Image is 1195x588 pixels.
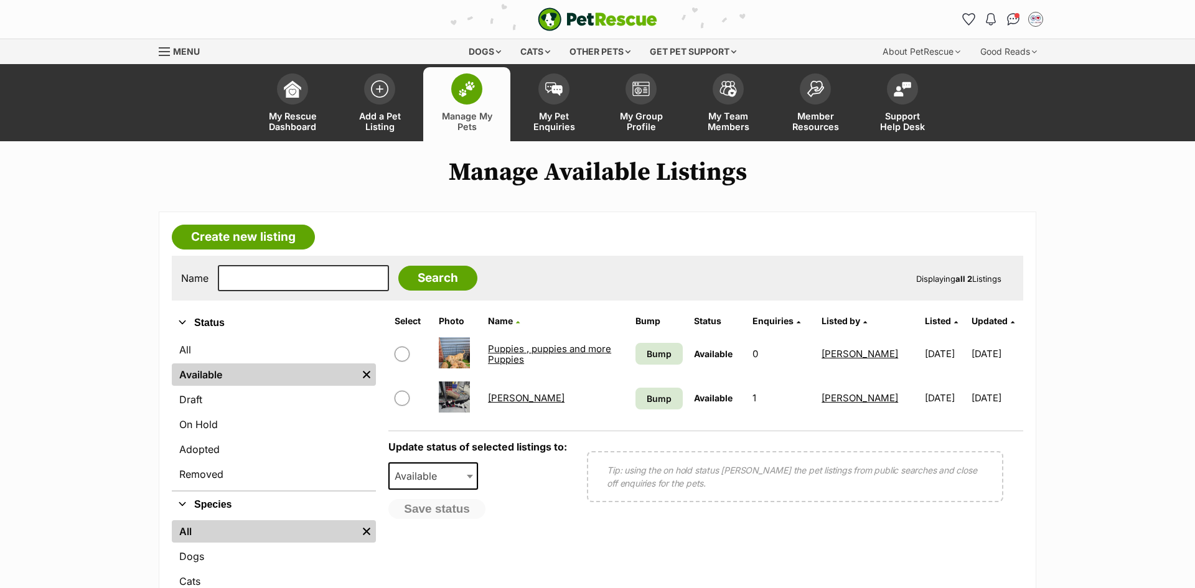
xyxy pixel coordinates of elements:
a: All [172,520,357,543]
span: My Group Profile [613,111,669,132]
p: Tip: using the on hold status [PERSON_NAME] the pet listings from public searches and close off e... [607,464,983,490]
a: Member Resources [772,67,859,141]
a: Adopted [172,438,376,460]
td: [DATE] [972,332,1022,375]
span: Menu [173,46,200,57]
a: Manage My Pets [423,67,510,141]
div: About PetRescue [874,39,969,64]
span: Member Resources [787,111,843,132]
td: 0 [747,332,815,375]
img: Jennifer profile pic [1029,13,1042,26]
div: Other pets [561,39,639,64]
img: add-pet-listing-icon-0afa8454b4691262ce3f59096e99ab1cd57d4a30225e0717b998d2c9b9846f56.svg [371,80,388,98]
a: [PERSON_NAME] [488,392,565,404]
span: My Rescue Dashboard [265,111,321,132]
a: Remove filter [357,363,376,386]
a: Available [172,363,357,386]
button: Notifications [981,9,1001,29]
img: chat-41dd97257d64d25036548639549fe6c8038ab92f7586957e7f3b1b290dea8141.svg [1007,13,1020,26]
img: notifications-46538b983faf8c2785f20acdc204bb7945ddae34d4c08c2a6579f10ce5e182be.svg [986,13,996,26]
a: [PERSON_NAME] [822,392,898,404]
div: Good Reads [972,39,1046,64]
span: Updated [972,315,1008,326]
a: Name [488,315,520,326]
a: Menu [159,39,209,62]
a: My Group Profile [597,67,685,141]
th: Status [689,311,746,331]
a: Enquiries [752,315,800,326]
a: Bump [635,343,683,365]
img: manage-my-pets-icon-02211641906a0b7f246fdf0571729dbe1e7629f14944591b6c1af311fb30b64b.svg [458,81,476,97]
a: Add a Pet Listing [336,67,423,141]
a: My Pet Enquiries [510,67,597,141]
span: Listed by [822,315,860,326]
a: Puppies , puppies and more Puppies [488,343,611,365]
img: help-desk-icon-fdf02630f3aa405de69fd3d07c3f3aa587a6932b1a1747fa1d2bba05be0121f9.svg [894,82,911,96]
div: Cats [512,39,559,64]
a: Updated [972,315,1015,326]
td: [DATE] [920,332,970,375]
button: Save status [388,499,485,519]
a: Draft [172,388,376,411]
img: pet-enquiries-icon-7e3ad2cf08bfb03b45e93fb7055b45f3efa6380592205ae92323e6603595dc1f.svg [545,82,563,96]
td: 1 [747,376,815,419]
span: Listed [925,315,951,326]
a: Remove filter [357,520,376,543]
a: [PERSON_NAME] [822,348,898,360]
span: Bump [647,347,672,360]
span: Add a Pet Listing [352,111,408,132]
a: PetRescue [538,7,657,31]
span: Name [488,315,513,326]
ul: Account quick links [958,9,1046,29]
img: logo-e224e6f780fb5917bec1dbf3a21bbac754714ae5b6737aabdf751b685950b380.svg [538,7,657,31]
span: Displaying Listings [916,274,1001,284]
label: Update status of selected listings to: [388,441,567,453]
span: Available [388,462,478,490]
a: My Team Members [685,67,772,141]
a: All [172,338,376,361]
a: Dogs [172,545,376,567]
img: team-members-icon-5396bd8760b3fe7c0b43da4ab00e1e3bb1a5d9ba89233759b79545d2d3fc5d0d.svg [719,81,737,97]
a: Bump [635,388,683,409]
a: Conversations [1003,9,1023,29]
span: My Team Members [700,111,756,132]
button: Species [172,497,376,513]
span: translation missing: en.admin.listings.index.attributes.enquiries [752,315,794,326]
div: Status [172,336,376,490]
img: member-resources-icon-8e73f808a243e03378d46382f2149f9095a855e16c252ad45f914b54edf8863c.svg [807,80,824,97]
div: Dogs [460,39,510,64]
td: [DATE] [920,376,970,419]
label: Name [181,273,209,284]
span: Available [694,348,733,359]
span: Available [694,393,733,403]
a: Favourites [958,9,978,29]
button: Status [172,315,376,331]
a: Removed [172,463,376,485]
a: My Rescue Dashboard [249,67,336,141]
div: Get pet support [641,39,745,64]
th: Bump [630,311,688,331]
input: Search [398,266,477,291]
a: Listed by [822,315,867,326]
td: [DATE] [972,376,1022,419]
span: Manage My Pets [439,111,495,132]
strong: all 2 [955,274,972,284]
a: On Hold [172,413,376,436]
a: Support Help Desk [859,67,946,141]
a: Listed [925,315,958,326]
span: My Pet Enquiries [526,111,582,132]
span: Bump [647,392,672,405]
img: group-profile-icon-3fa3cf56718a62981997c0bc7e787c4b2cf8bcc04b72c1350f741eb67cf2f40e.svg [632,82,650,96]
a: Create new listing [172,225,315,250]
span: Support Help Desk [874,111,930,132]
button: My account [1026,9,1046,29]
th: Select [390,311,432,331]
th: Photo [434,311,482,331]
img: dashboard-icon-eb2f2d2d3e046f16d808141f083e7271f6b2e854fb5c12c21221c1fb7104beca.svg [284,80,301,98]
span: Available [390,467,449,485]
